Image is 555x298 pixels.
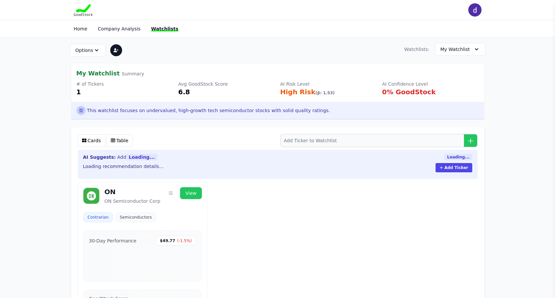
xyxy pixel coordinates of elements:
img: user photo [468,3,482,17]
span: (β: 1.53) [315,91,335,95]
div: AI Risk Level [280,81,377,87]
div: # of Tickers [76,81,173,87]
span: Watchlists: [404,46,429,53]
p: ON Semiconductor Corp [105,198,202,204]
span: Contrarian [88,215,109,220]
span: My Watchlist [76,70,120,77]
span: Add [117,154,158,160]
a: Company Analysis [98,26,141,31]
img: ON logo [83,188,99,204]
div: 6.8 [178,87,275,97]
div: 0% GoodStock [382,87,479,97]
a: View [180,187,202,199]
span: $49.77 [160,238,175,243]
div: Avg GoodStock Score [178,81,275,87]
span: This watchlist focuses on undervalued, high-growth tech semiconductor stocks with solid quality r... [87,107,330,114]
input: Add Ticker to Watchlist [280,134,478,147]
span: Summary [122,71,144,76]
span: My Watchlist [440,46,470,53]
span: AI Suggests: [83,154,116,160]
div: 1 [76,87,173,97]
a: Watchlists [151,26,178,31]
a: Home [74,26,87,31]
span: Loading recommendation details... [83,164,164,169]
button: Cards [78,134,105,147]
h2: ON [105,187,116,196]
button: My Watchlist [435,43,486,56]
h3: 30-Day Performance [89,237,137,244]
span: Loading... [126,154,158,160]
div: High Risk [280,87,377,97]
span: Semiconductors [120,215,152,220]
span: (-1.5%) [177,238,192,243]
img: Goodstock Logo [74,4,93,16]
button: + Add Ticker [436,163,472,172]
button: Table [107,134,133,147]
div: AI Confidence Level [382,81,479,87]
span: Ask AI [76,106,86,115]
div: View toggle [78,134,133,147]
button: Options [70,44,106,57]
span: Loading... [444,154,472,160]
